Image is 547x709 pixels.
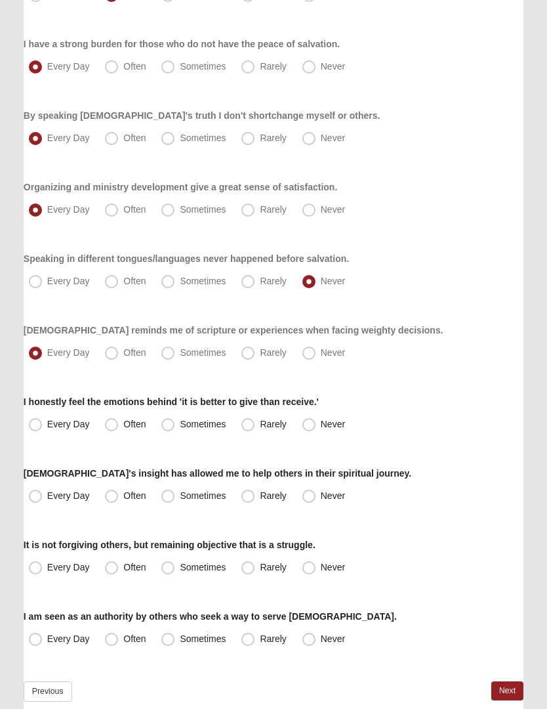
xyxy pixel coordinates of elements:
[180,61,226,72] span: Sometimes
[47,276,90,286] span: Every Day
[321,61,345,72] span: Never
[24,610,397,623] label: I am seen as an authority by others who seek a way to serve [DEMOGRAPHIC_DATA].
[47,490,90,501] span: Every Day
[123,634,146,644] span: Often
[180,419,226,429] span: Sometimes
[180,204,226,215] span: Sometimes
[24,37,340,51] label: I have a strong burden for those who do not have the peace of salvation.
[47,562,90,572] span: Every Day
[321,634,345,644] span: Never
[123,562,146,572] span: Often
[47,634,90,644] span: Every Day
[260,61,286,72] span: Rarely
[123,204,146,215] span: Often
[24,681,72,702] a: Previous
[321,562,345,572] span: Never
[260,634,286,644] span: Rarely
[47,133,90,143] span: Every Day
[123,347,146,358] span: Often
[260,490,286,501] span: Rarely
[24,395,319,408] label: I honestly feel the emotions behind 'it is better to give than receive.'
[260,347,286,358] span: Rarely
[123,61,146,72] span: Often
[24,324,443,337] label: [DEMOGRAPHIC_DATA] reminds me of scripture or experiences when facing weighty decisions.
[24,252,349,265] label: Speaking in different tongues/languages never happened before salvation.
[24,109,380,122] label: By speaking [DEMOGRAPHIC_DATA]'s truth I don't shortchange myself or others.
[123,419,146,429] span: Often
[123,276,146,286] span: Often
[491,681,523,700] a: Next
[321,490,345,501] span: Never
[321,133,345,143] span: Never
[123,133,146,143] span: Often
[180,276,226,286] span: Sometimes
[180,634,226,644] span: Sometimes
[321,276,345,286] span: Never
[24,538,315,551] label: It is not forgiving others, but remaining objective that is a struggle.
[180,490,226,501] span: Sometimes
[321,347,345,358] span: Never
[260,204,286,215] span: Rarely
[260,276,286,286] span: Rarely
[180,347,226,358] span: Sometimes
[260,133,286,143] span: Rarely
[47,347,90,358] span: Every Day
[260,562,286,572] span: Rarely
[180,133,226,143] span: Sometimes
[321,204,345,215] span: Never
[321,419,345,429] span: Never
[180,562,226,572] span: Sometimes
[47,61,90,72] span: Every Day
[47,419,90,429] span: Every Day
[24,467,411,480] label: [DEMOGRAPHIC_DATA]'s insight has allowed me to help others in their spiritual journey.
[260,419,286,429] span: Rarely
[123,490,146,501] span: Often
[47,204,90,215] span: Every Day
[24,181,337,194] label: Organizing and ministry development give a great sense of satisfaction.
